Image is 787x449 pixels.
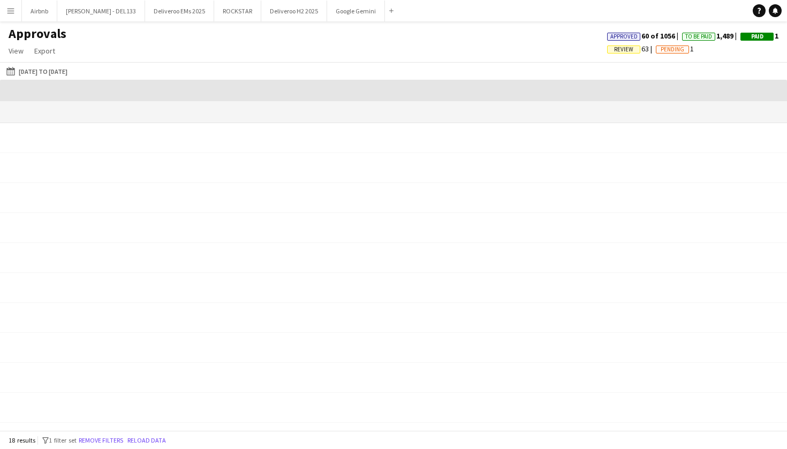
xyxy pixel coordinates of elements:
span: Export [34,46,55,56]
span: Review [614,46,633,53]
span: 60 of 1056 [607,31,682,41]
span: To Be Paid [685,33,712,40]
button: Airbnb [22,1,57,21]
button: [PERSON_NAME] - DEL133 [57,1,145,21]
button: [DATE] to [DATE] [4,65,70,78]
button: ROCKSTAR [214,1,261,21]
a: View [4,44,28,58]
button: Reload data [125,435,168,446]
span: 1,489 [682,31,740,41]
span: 1 filter set [49,436,77,444]
span: Approved [610,33,638,40]
span: 63 [607,44,656,54]
span: 1 [656,44,694,54]
span: Pending [661,46,684,53]
span: Paid [751,33,763,40]
button: Deliveroo EMs 2025 [145,1,214,21]
button: Remove filters [77,435,125,446]
button: Deliveroo H2 2025 [261,1,327,21]
button: Google Gemini [327,1,385,21]
span: 1 [740,31,778,41]
a: Export [30,44,59,58]
span: View [9,46,24,56]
